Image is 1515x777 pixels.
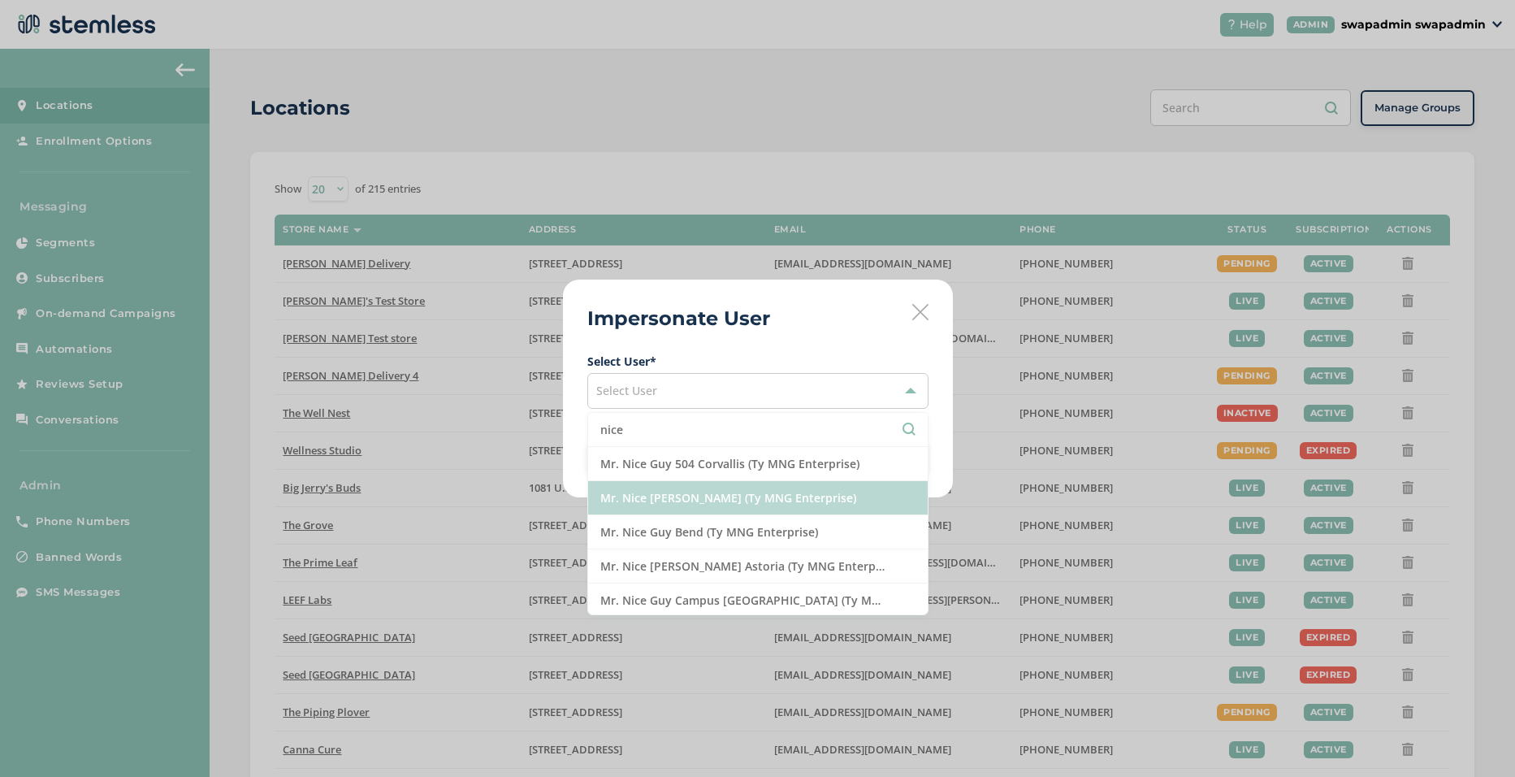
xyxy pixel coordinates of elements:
h2: Impersonate User [587,304,770,333]
li: Mr. Nice Guy Bend (Ty MNG Enterprise) [588,515,928,549]
iframe: Chat Widget [1434,699,1515,777]
li: Mr. Nice Guy Campus [GEOGRAPHIC_DATA] (Ty MNG Enterprise) [588,584,928,618]
li: Mr. Nice [PERSON_NAME] (Ty MNG Enterprise) [588,481,928,515]
input: Search [600,421,915,438]
li: Mr. Nice Guy 504 Corvallis (Ty MNG Enterprise) [588,447,928,481]
span: Select User [596,383,657,398]
li: Mr. Nice [PERSON_NAME] Astoria (Ty MNG Enterprise) [588,549,928,584]
label: Select User [587,353,928,370]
